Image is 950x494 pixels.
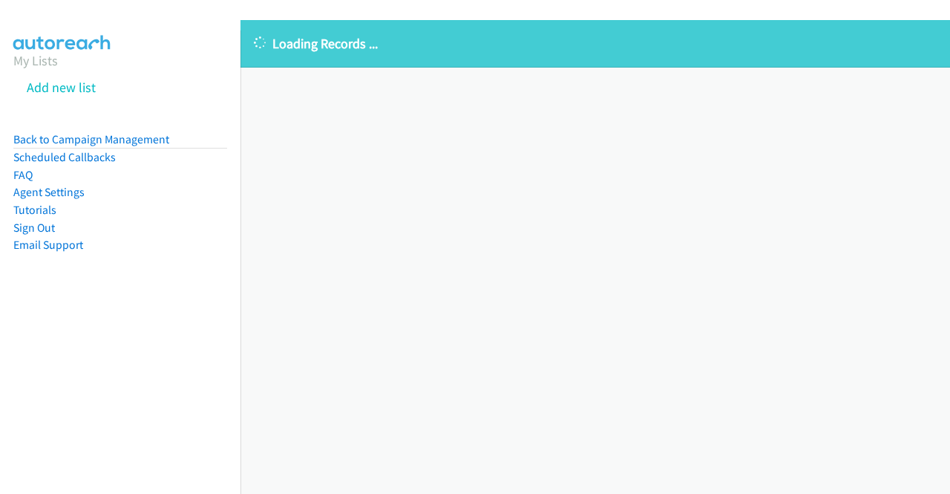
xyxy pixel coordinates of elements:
a: FAQ [13,168,33,182]
a: Sign Out [13,221,55,235]
a: Back to Campaign Management [13,132,169,146]
a: My Lists [13,52,58,69]
a: Agent Settings [13,185,85,199]
p: Loading Records ... [254,33,937,53]
a: Email Support [13,238,83,252]
a: Scheduled Callbacks [13,150,116,164]
a: Tutorials [13,203,56,217]
a: Add new list [27,79,96,96]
